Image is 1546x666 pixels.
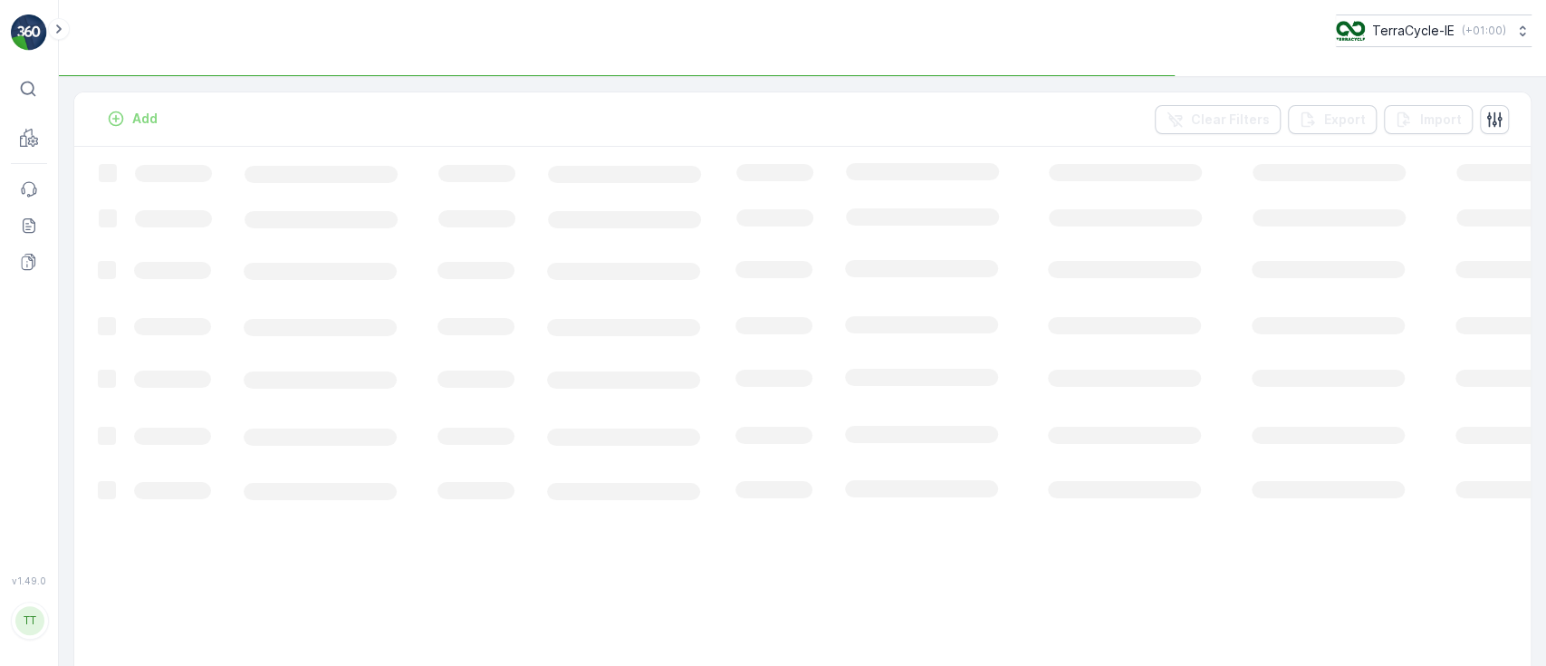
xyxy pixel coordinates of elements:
button: TerraCycle-IE(+01:00) [1336,14,1532,47]
button: TT [11,590,47,652]
button: Add [100,108,165,130]
div: TT [15,606,44,635]
p: Export [1324,111,1366,129]
p: Clear Filters [1191,111,1270,129]
img: logo [11,14,47,51]
p: TerraCycle-IE [1372,22,1455,40]
span: v 1.49.0 [11,575,47,586]
p: Import [1420,111,1462,129]
button: Clear Filters [1155,105,1281,134]
p: ( +01:00 ) [1462,24,1506,38]
button: Export [1288,105,1377,134]
button: Import [1384,105,1473,134]
p: Add [132,110,158,128]
img: TC_CKGxpWm.png [1336,21,1365,41]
